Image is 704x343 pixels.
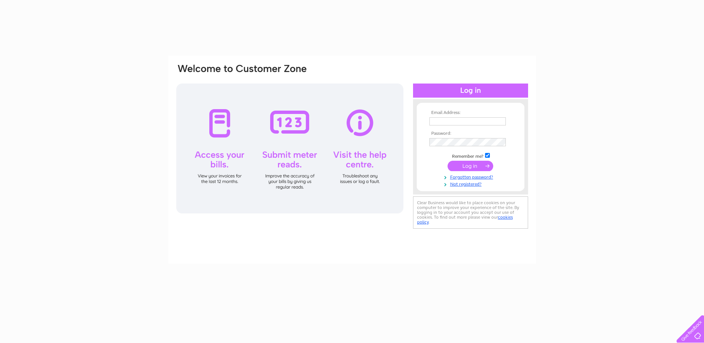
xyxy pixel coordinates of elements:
[448,161,493,171] input: Submit
[413,196,528,229] div: Clear Business would like to place cookies on your computer to improve your experience of the sit...
[428,152,514,159] td: Remember me?
[428,110,514,115] th: Email Address:
[428,131,514,136] th: Password:
[429,173,514,180] a: Forgotten password?
[429,180,514,187] a: Not registered?
[417,215,513,225] a: cookies policy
